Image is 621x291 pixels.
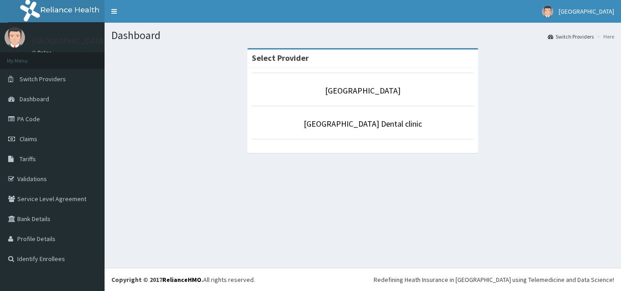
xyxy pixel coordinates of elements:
[304,118,422,129] a: [GEOGRAPHIC_DATA] Dental clinic
[374,275,614,284] div: Redefining Heath Insurance in [GEOGRAPHIC_DATA] using Telemedicine and Data Science!
[20,135,37,143] span: Claims
[325,85,401,96] a: [GEOGRAPHIC_DATA]
[32,37,107,45] p: [GEOGRAPHIC_DATA]
[20,75,66,83] span: Switch Providers
[105,268,621,291] footer: All rights reserved.
[595,33,614,40] li: Here
[5,27,25,48] img: User Image
[162,276,201,284] a: RelianceHMO
[111,276,203,284] strong: Copyright © 2017 .
[559,7,614,15] span: [GEOGRAPHIC_DATA]
[548,33,594,40] a: Switch Providers
[20,155,36,163] span: Tariffs
[32,49,54,56] a: Online
[111,30,614,41] h1: Dashboard
[542,6,553,17] img: User Image
[252,53,309,63] strong: Select Provider
[20,95,49,103] span: Dashboard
